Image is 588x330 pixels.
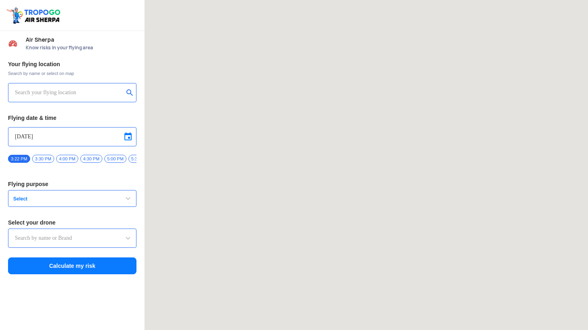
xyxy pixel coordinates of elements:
span: 4:00 PM [56,155,78,163]
span: 3:22 PM [8,155,30,163]
span: 5:30 PM [128,155,151,163]
span: 3:30 PM [32,155,54,163]
span: 5:00 PM [104,155,126,163]
input: Search your flying location [15,88,124,97]
img: Risk Scores [8,38,18,48]
img: ic_tgdronemaps.svg [6,6,63,24]
h3: Flying purpose [8,181,136,187]
span: Search by name or select on map [8,70,136,77]
span: 4:30 PM [80,155,102,163]
h3: Flying date & time [8,115,136,121]
button: Select [8,190,136,207]
input: Select Date [15,132,130,142]
span: Air Sherpa [26,36,136,43]
h3: Select your drone [8,220,136,225]
input: Search by name or Brand [15,233,130,243]
button: Calculate my risk [8,257,136,274]
span: Select [10,196,110,202]
h3: Your flying location [8,61,136,67]
span: Know risks in your flying area [26,45,136,51]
